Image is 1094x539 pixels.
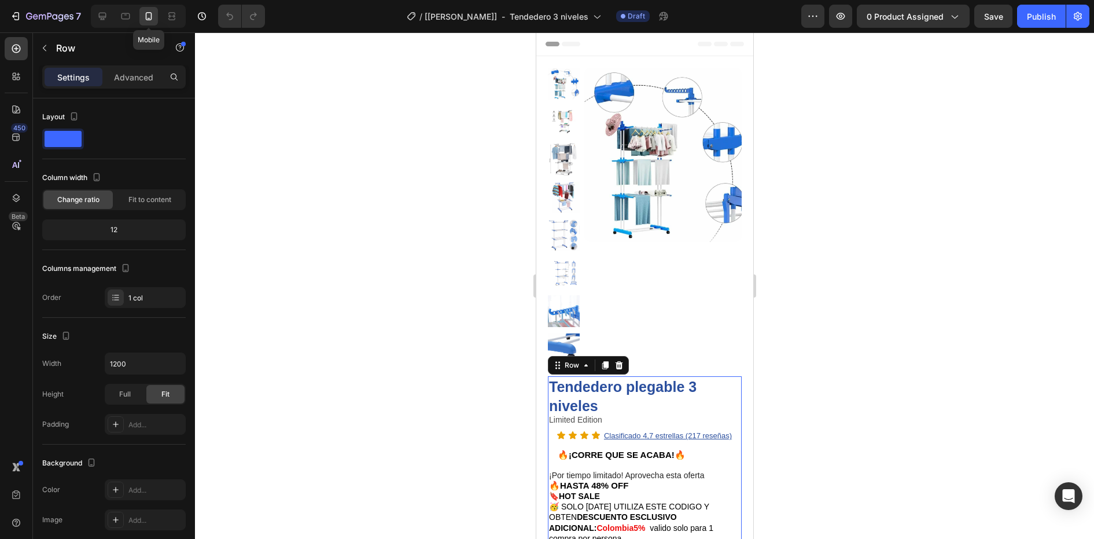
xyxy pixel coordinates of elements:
div: Order [42,292,61,303]
div: Columns management [42,261,132,277]
div: Size [42,329,73,344]
button: Save [974,5,1012,28]
div: Beta [9,212,28,221]
input: Auto [105,353,185,374]
div: Add... [128,515,183,526]
div: Layout [42,109,81,125]
div: Image [42,515,62,525]
span: [[PERSON_NAME]] - Tendedero 3 niveles [425,10,588,23]
div: Padding [42,419,69,430]
span: Change ratio [57,195,100,205]
span: valido solo para 1 compra por persona [13,491,177,511]
div: Color [42,485,60,495]
div: Height [42,389,64,399]
iframe: Design area [536,32,753,539]
div: 1 col [128,293,183,303]
p: Row [56,41,154,55]
div: Column width [42,170,104,186]
span: / [419,10,422,23]
p: 7 [76,9,81,23]
span: Fit [161,389,170,399]
span: Draft [628,11,645,21]
div: Undo/Redo [218,5,265,28]
div: Background [42,456,98,471]
button: 7 [5,5,86,28]
div: Width [42,358,61,369]
button: Publish [1017,5,1066,28]
span: 0 product assigned [867,10,944,23]
p: Settings [57,71,90,83]
div: 450 [11,123,28,133]
div: Add... [128,420,183,430]
div: Open Intercom Messenger [1055,482,1082,510]
p: Advanced [114,71,153,83]
div: Publish [1027,10,1056,23]
div: Row [26,328,45,338]
button: 0 product assigned [857,5,970,28]
span: Full [119,389,131,399]
div: 12 [45,222,183,238]
span: Fit to content [128,195,171,205]
span: Save [984,12,1003,21]
div: Add... [128,485,183,496]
